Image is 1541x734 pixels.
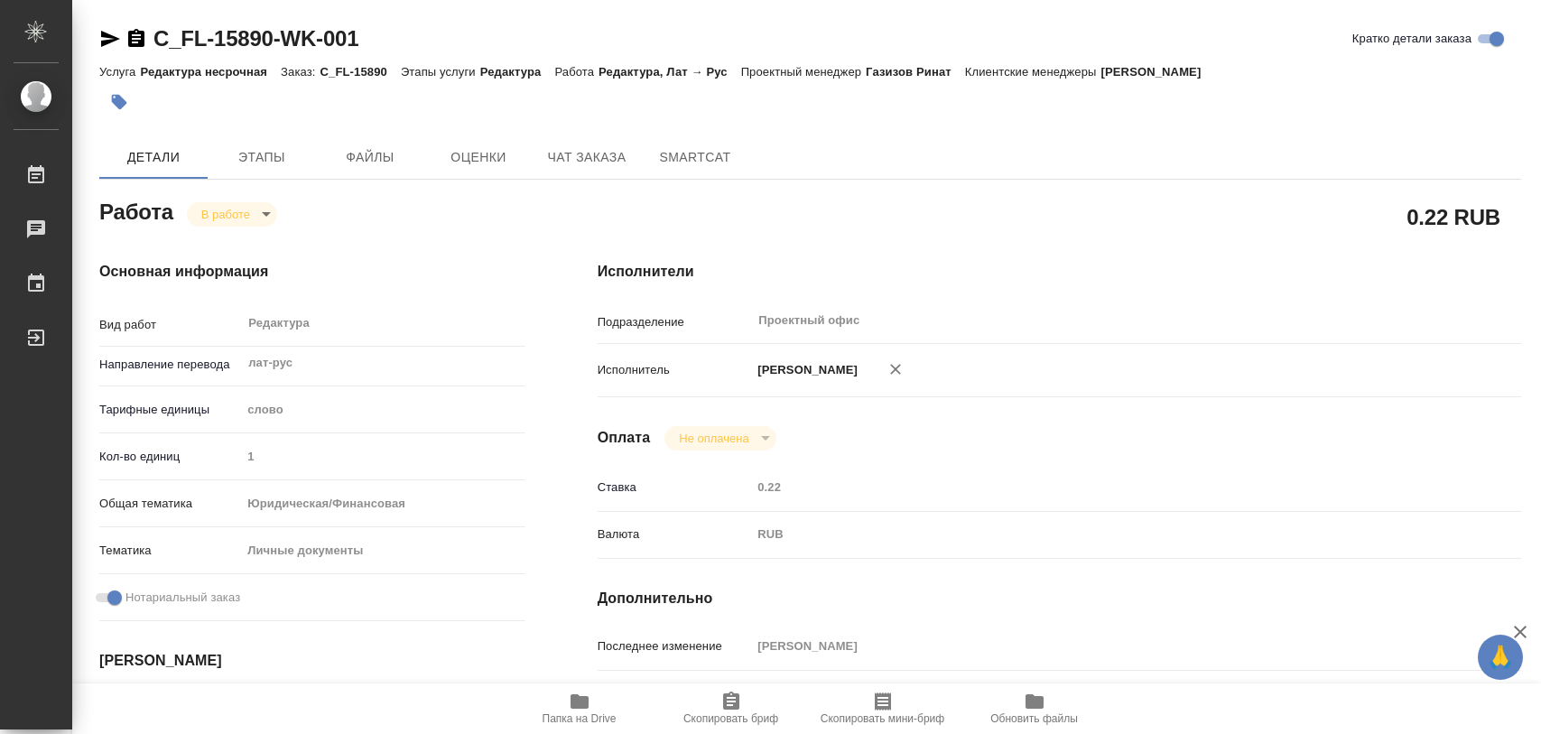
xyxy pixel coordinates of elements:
h4: Основная информация [99,261,525,283]
button: Скопировать ссылку [125,28,147,50]
h2: Работа [99,194,173,227]
p: Кол-во единиц [99,448,241,466]
p: Направление перевода [99,356,241,374]
span: SmartCat [652,146,738,169]
span: Обновить файлы [990,712,1078,725]
p: Редактура несрочная [140,65,281,79]
button: Не оплачена [673,431,754,446]
input: Пустое поле [751,633,1444,659]
a: C_FL-15890-WK-001 [153,26,358,51]
p: Газизов Ринат [866,65,965,79]
span: Скопировать мини-бриф [821,712,944,725]
div: RUB [751,519,1444,550]
button: Скопировать ссылку для ЯМессенджера [99,28,121,50]
button: В работе [196,207,255,222]
p: Вид работ [99,316,241,334]
span: Кратко детали заказа [1352,30,1471,48]
div: слово [241,395,524,425]
p: Тематика [99,542,241,560]
p: Редактура, Лат → Рус [599,65,741,79]
div: В работе [187,202,277,227]
span: Чат заказа [543,146,630,169]
span: Скопировать бриф [683,712,778,725]
h2: 0.22 RUB [1406,201,1500,232]
button: Добавить тэг [99,82,139,122]
button: Скопировать бриф [655,683,807,734]
p: Общая тематика [99,495,241,513]
p: Этапы услуги [401,65,480,79]
h4: Дополнительно [598,588,1521,609]
div: Личные документы [241,535,524,566]
span: Папка на Drive [543,712,617,725]
span: Детали [110,146,197,169]
p: Редактура [480,65,555,79]
h4: Оплата [598,427,651,449]
input: Пустое поле [241,443,524,469]
div: В работе [664,426,775,451]
button: Скопировать мини-бриф [807,683,959,734]
p: [PERSON_NAME] [1101,65,1215,79]
p: [PERSON_NAME] [751,361,858,379]
button: Удалить исполнителя [876,349,915,389]
p: Тарифные единицы [99,401,241,419]
span: Этапы [218,146,305,169]
span: Файлы [327,146,413,169]
p: Услуга [99,65,140,79]
p: Последнее изменение [598,637,752,655]
p: Ставка [598,478,752,497]
p: Валюта [598,525,752,544]
p: Клиентские менеджеры [965,65,1101,79]
h4: Исполнители [598,261,1521,283]
p: C_FL-15890 [320,65,401,79]
p: Подразделение [598,313,752,331]
div: Юридическая/Финансовая [241,488,524,519]
p: Заказ: [281,65,320,79]
button: 🙏 [1478,635,1523,680]
input: Пустое поле [751,474,1444,500]
p: Исполнитель [598,361,752,379]
span: 🙏 [1485,638,1516,676]
p: Проектный менеджер [741,65,866,79]
button: Папка на Drive [504,683,655,734]
p: Работа [554,65,599,79]
button: Обновить файлы [959,683,1110,734]
h4: [PERSON_NAME] [99,650,525,672]
span: Оценки [435,146,522,169]
span: Нотариальный заказ [125,589,240,607]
